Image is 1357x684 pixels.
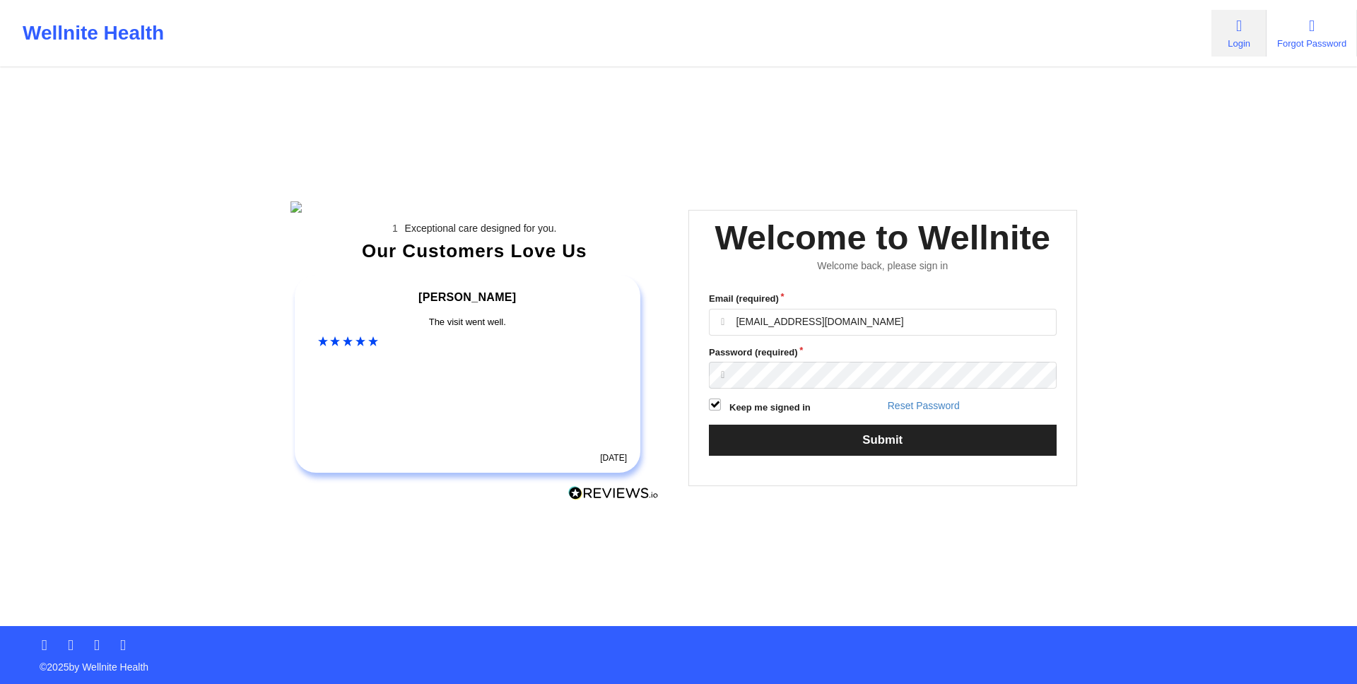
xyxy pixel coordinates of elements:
a: Reviews.io Logo [568,486,659,505]
img: wellnite-auth-hero_200.c722682e.png [290,201,659,213]
input: Email address [709,309,1057,336]
a: Forgot Password [1267,10,1357,57]
a: Reset Password [888,400,960,411]
div: Welcome to Wellnite [715,216,1050,260]
div: Our Customers Love Us [290,244,659,258]
img: Reviews.io Logo [568,486,659,501]
label: Password (required) [709,346,1057,360]
span: [PERSON_NAME] [418,291,516,303]
label: Keep me signed in [729,401,811,415]
div: The visit went well. [318,315,618,329]
a: Login [1211,10,1267,57]
p: © 2025 by Wellnite Health [30,650,1327,674]
time: [DATE] [600,453,627,463]
button: Submit [709,425,1057,455]
label: Email (required) [709,292,1057,306]
div: Welcome back, please sign in [699,260,1067,272]
li: Exceptional care designed for you. [302,223,659,234]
